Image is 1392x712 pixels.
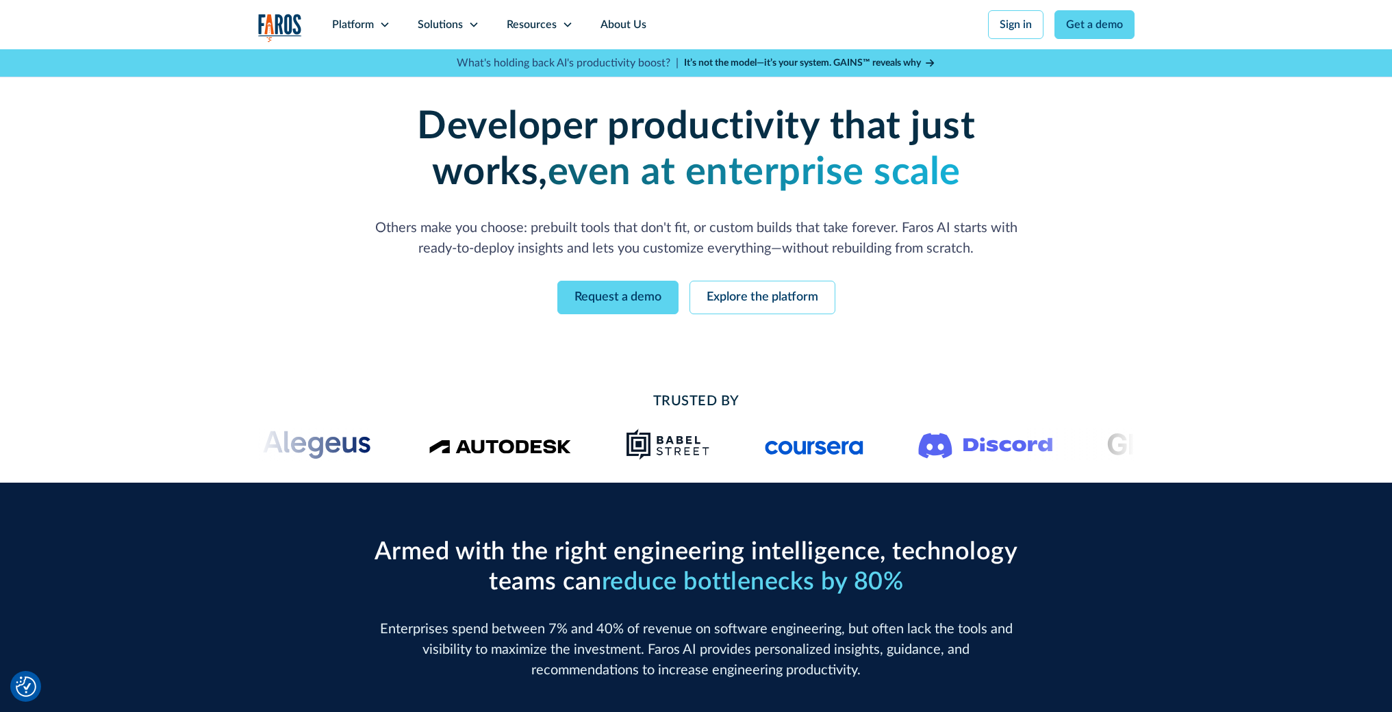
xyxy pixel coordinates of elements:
a: home [258,14,302,42]
img: Logo of the online learning platform Coursera. [765,433,863,455]
img: Logo of the communication platform Discord. [918,430,1052,459]
a: Get a demo [1054,10,1135,39]
h2: Armed with the right engineering intelligence, technology teams can [368,537,1025,596]
p: What's holding back AI's productivity boost? | [457,55,679,71]
span: reduce bottlenecks by 80% [602,570,904,594]
strong: It’s not the model—it’s your system. GAINS™ reveals why [684,58,921,68]
a: Explore the platform [689,281,835,314]
a: Sign in [988,10,1043,39]
div: Resources [507,16,557,33]
h2: Trusted By [368,391,1025,411]
div: Platform [332,16,374,33]
p: Others make you choose: prebuilt tools that don't fit, or custom builds that take forever. Faros ... [368,218,1025,259]
img: Babel Street logo png [626,428,710,461]
strong: Developer productivity that just works, [417,107,975,192]
p: Enterprises spend between 7% and 40% of revenue on software engineering, but often lack the tools... [368,619,1025,681]
button: Cookie Settings [16,676,36,697]
img: Logo of the analytics and reporting company Faros. [258,14,302,42]
div: Solutions [418,16,463,33]
a: It’s not the model—it’s your system. GAINS™ reveals why [684,56,936,71]
img: Logo of the design software company Autodesk. [429,435,571,454]
a: Request a demo [557,281,679,314]
strong: even at enterprise scale [548,153,961,192]
img: Revisit consent button [16,676,36,697]
img: Alegeus logo [233,428,374,461]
